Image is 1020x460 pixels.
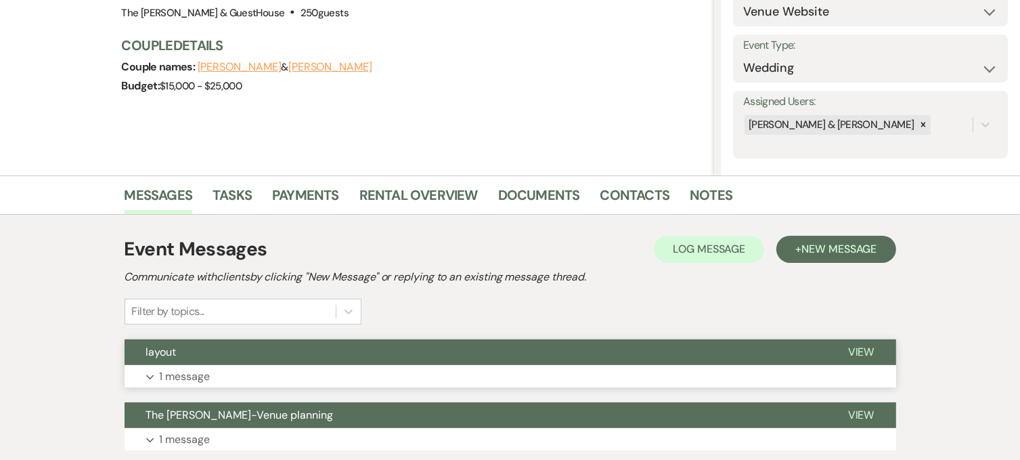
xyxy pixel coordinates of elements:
[848,408,874,422] span: View
[125,402,826,428] button: The [PERSON_NAME]-Venue planning
[826,402,896,428] button: View
[288,62,372,72] button: [PERSON_NAME]
[301,6,349,20] span: 250 guests
[125,235,267,264] h1: Event Messages
[848,345,874,359] span: View
[122,36,701,55] h3: Couple Details
[125,339,826,365] button: layout
[122,60,198,74] span: Couple names:
[359,184,478,214] a: Rental Overview
[743,36,998,56] label: Event Type:
[146,408,334,422] span: The [PERSON_NAME]-Venue planning
[743,92,998,112] label: Assigned Users:
[132,304,204,320] div: Filter by topics...
[826,339,896,365] button: View
[122,79,160,93] span: Budget:
[690,184,732,214] a: Notes
[272,184,339,214] a: Payments
[498,184,580,214] a: Documents
[125,269,896,285] h2: Communicate with clients by clicking "New Message" or replying to an existing message thread.
[673,242,745,256] span: Log Message
[160,431,210,448] p: 1 message
[198,62,282,72] button: [PERSON_NAME]
[213,184,252,214] a: Tasks
[125,428,896,451] button: 1 message
[198,60,372,74] span: &
[125,184,193,214] a: Messages
[654,236,764,263] button: Log Message
[745,115,916,135] div: [PERSON_NAME] & [PERSON_NAME]
[801,242,877,256] span: New Message
[160,368,210,385] p: 1 message
[146,345,177,359] span: layout
[160,79,242,93] span: $15,000 - $25,000
[776,236,895,263] button: +New Message
[122,6,285,20] span: The [PERSON_NAME] & GuestHouse
[600,184,670,214] a: Contacts
[125,365,896,388] button: 1 message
